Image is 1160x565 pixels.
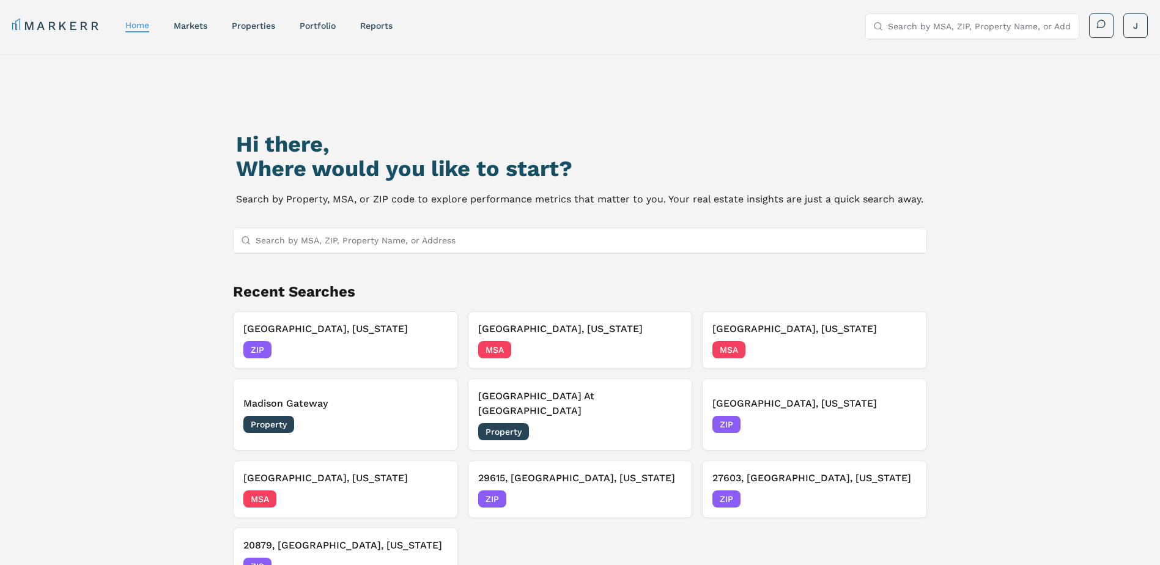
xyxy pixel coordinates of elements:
[478,471,682,486] h3: 29615, [GEOGRAPHIC_DATA], [US_STATE]
[236,132,923,157] h1: Hi there,
[712,341,745,358] span: MSA
[468,460,693,518] button: Remove 29615, Greenville, South Carolina29615, [GEOGRAPHIC_DATA], [US_STATE]ZIP[DATE]
[243,538,448,553] h3: 20879, [GEOGRAPHIC_DATA], [US_STATE]
[1133,20,1138,32] span: J
[712,471,917,486] h3: 27603, [GEOGRAPHIC_DATA], [US_STATE]
[468,311,693,369] button: Remove Bluffton, South Carolina[GEOGRAPHIC_DATA], [US_STATE]MSA[DATE]
[243,416,294,433] span: Property
[478,490,506,508] span: ZIP
[654,344,682,356] span: [DATE]
[233,311,458,369] button: Remove 29910, Bluffton, South Carolina[GEOGRAPHIC_DATA], [US_STATE]ZIP[DATE]
[233,460,458,518] button: Remove Bluffton, South Carolina[GEOGRAPHIC_DATA], [US_STATE]MSA[DATE]
[420,418,448,430] span: [DATE]
[232,21,275,31] a: properties
[233,379,458,451] button: Remove Madison GatewayMadison GatewayProperty[DATE]
[889,344,917,356] span: [DATE]
[654,493,682,505] span: [DATE]
[360,21,393,31] a: reports
[478,389,682,418] h3: [GEOGRAPHIC_DATA] At [GEOGRAPHIC_DATA]
[174,21,207,31] a: markets
[233,282,928,301] h2: Recent Searches
[12,17,101,34] a: MARKERR
[468,379,693,451] button: Remove Bristol At New Riverside[GEOGRAPHIC_DATA] At [GEOGRAPHIC_DATA]Property[DATE]
[243,471,448,486] h3: [GEOGRAPHIC_DATA], [US_STATE]
[243,322,448,336] h3: [GEOGRAPHIC_DATA], [US_STATE]
[712,396,917,411] h3: [GEOGRAPHIC_DATA], [US_STATE]
[654,426,682,438] span: [DATE]
[702,311,927,369] button: Remove St. Petersburg, Florida[GEOGRAPHIC_DATA], [US_STATE]MSA[DATE]
[478,423,529,440] span: Property
[243,341,272,358] span: ZIP
[300,21,336,31] a: Portfolio
[702,379,927,451] button: Remove 29910, Bluffton, South Carolina[GEOGRAPHIC_DATA], [US_STATE]ZIP[DATE]
[889,418,917,430] span: [DATE]
[702,460,927,518] button: Remove 27603, Raleigh, North Carolina27603, [GEOGRAPHIC_DATA], [US_STATE]ZIP[DATE]
[420,344,448,356] span: [DATE]
[712,322,917,336] h3: [GEOGRAPHIC_DATA], [US_STATE]
[1123,13,1148,38] button: J
[236,157,923,181] h2: Where would you like to start?
[125,20,149,30] a: home
[478,322,682,336] h3: [GEOGRAPHIC_DATA], [US_STATE]
[888,14,1071,39] input: Search by MSA, ZIP, Property Name, or Address
[478,341,511,358] span: MSA
[889,493,917,505] span: [DATE]
[420,493,448,505] span: [DATE]
[712,490,741,508] span: ZIP
[243,490,276,508] span: MSA
[712,416,741,433] span: ZIP
[236,191,923,208] p: Search by Property, MSA, or ZIP code to explore performance metrics that matter to you. Your real...
[243,396,448,411] h3: Madison Gateway
[256,228,920,253] input: Search by MSA, ZIP, Property Name, or Address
